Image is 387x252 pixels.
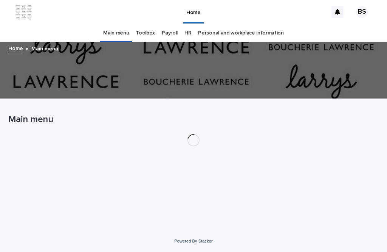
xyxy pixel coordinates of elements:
[184,24,191,42] a: HR
[15,5,32,20] img: ZpJWbK78RmCi9E4bZOpa
[8,44,23,52] a: Home
[356,6,368,18] div: BS
[136,24,155,42] a: Toolbox
[174,239,212,243] a: Powered By Stacker
[8,114,379,125] h1: Main menu
[162,24,178,42] a: Payroll
[103,24,129,42] a: Main menu
[198,24,283,42] a: Personal and workplace information
[31,44,58,52] p: Main menu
